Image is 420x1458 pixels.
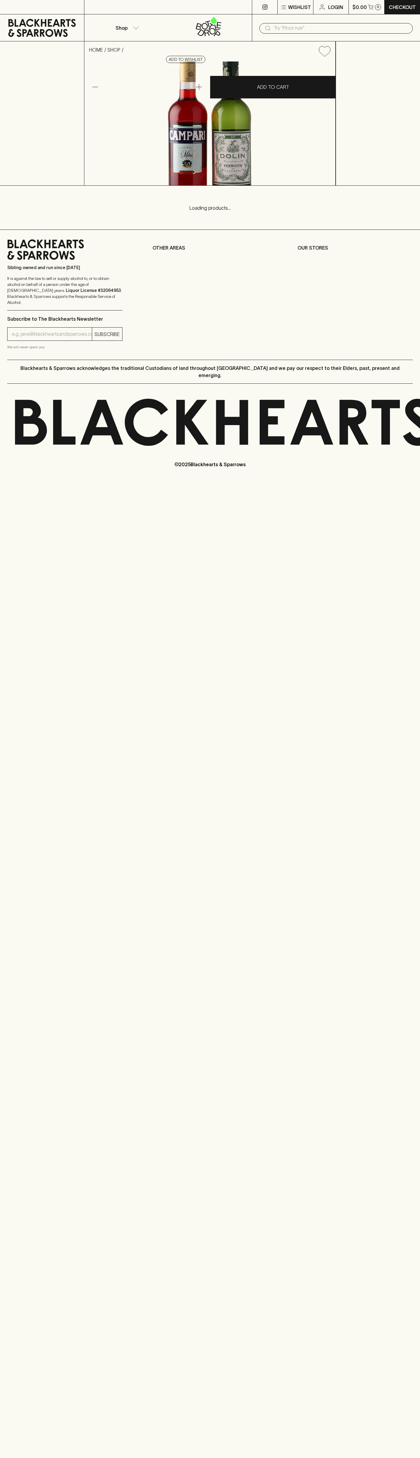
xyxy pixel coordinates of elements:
button: ADD TO CART [210,76,336,98]
p: ADD TO CART [257,83,289,91]
input: Try "Pinot noir" [274,23,408,33]
button: Add to wishlist [166,56,205,63]
p: Blackhearts & Sparrows acknowledges the traditional Custodians of land throughout [GEOGRAPHIC_DAT... [12,364,408,379]
button: Shop [84,14,168,41]
p: Checkout [389,4,416,11]
p: It is against the law to sell or supply alcohol to, or to obtain alcohol on behalf of a person un... [7,275,122,305]
p: Login [328,4,343,11]
a: SHOP [107,47,120,52]
a: HOME [89,47,103,52]
p: OUR STORES [298,244,413,251]
p: Subscribe to The Blackhearts Newsletter [7,315,122,322]
p: SUBSCRIBE [95,331,120,338]
strong: Liquor License #32064953 [66,288,121,293]
img: 32366.png [84,61,335,185]
p: 0 [377,5,379,9]
p: ⠀ [84,4,89,11]
button: SUBSCRIBE [92,328,122,340]
p: Shop [116,24,128,31]
p: Sibling owned and run since [DATE] [7,265,122,271]
p: Wishlist [288,4,311,11]
p: OTHER AREAS [153,244,268,251]
p: Loading products... [6,204,414,211]
input: e.g. jane@blackheartsandsparrows.com.au [12,329,92,339]
p: We will never spam you [7,344,122,350]
button: Add to wishlist [316,44,333,59]
p: $0.00 [352,4,367,11]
